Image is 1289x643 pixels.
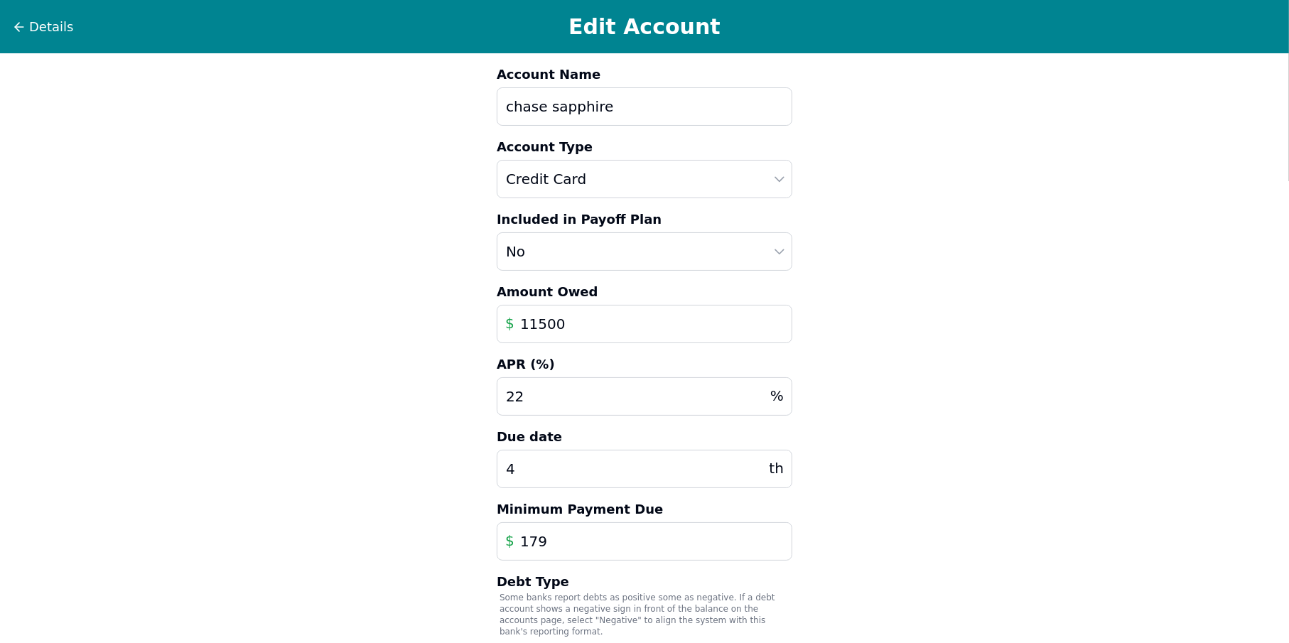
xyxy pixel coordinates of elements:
[497,499,792,519] label: Minimum Payment Due
[505,313,514,333] span: $
[497,305,792,343] input: 0.00
[497,592,792,637] p: Some banks report debts as positive some as negative. If a debt account shows a negative sign in ...
[29,17,73,37] span: Details
[497,65,792,85] label: Account Name
[497,355,792,374] label: APR (%)
[497,137,792,157] label: Account Type
[497,450,792,488] input: 4th
[505,531,514,551] span: $
[497,522,792,561] input: 0.00
[769,458,784,478] span: th
[770,386,784,406] span: %
[497,210,792,229] label: Included in Payoff Plan
[497,377,792,416] input: 0.00
[88,14,1201,40] h1: Edit Account
[497,427,792,447] label: Due date
[497,282,792,302] label: Amount Owed
[497,572,792,592] label: Debt Type
[11,16,74,38] button: Details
